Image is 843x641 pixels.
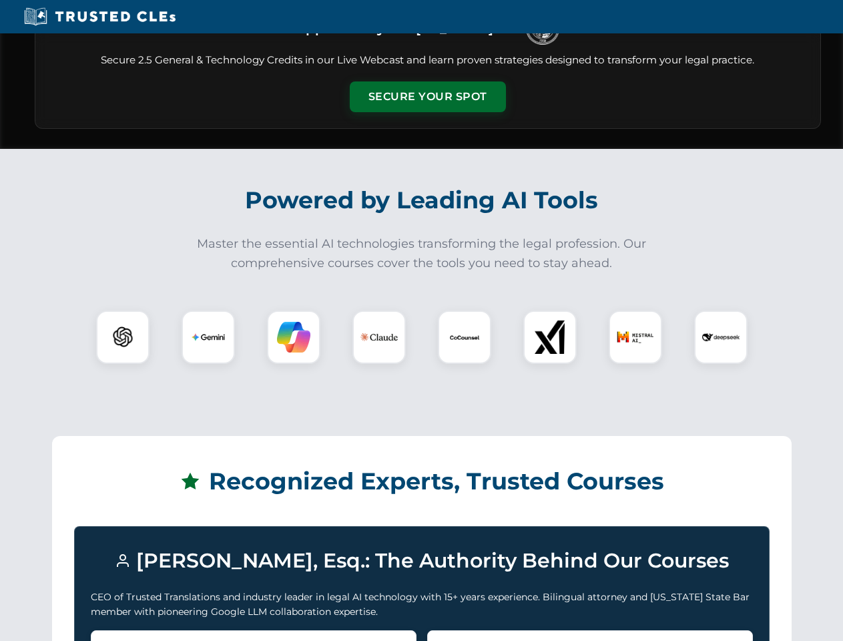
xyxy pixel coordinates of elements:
[91,543,753,579] h3: [PERSON_NAME], Esq.: The Authority Behind Our Courses
[20,7,180,27] img: Trusted CLEs
[52,177,792,224] h2: Powered by Leading AI Tools
[74,458,770,505] h2: Recognized Experts, Trusted Courses
[277,320,310,354] img: Copilot Logo
[448,320,481,354] img: CoCounsel Logo
[182,310,235,364] div: Gemini
[533,320,567,354] img: xAI Logo
[352,310,406,364] div: Claude
[96,310,150,364] div: ChatGPT
[103,318,142,357] img: ChatGPT Logo
[702,318,740,356] img: DeepSeek Logo
[609,310,662,364] div: Mistral AI
[267,310,320,364] div: Copilot
[51,53,804,68] p: Secure 2.5 General & Technology Credits in our Live Webcast and learn proven strategies designed ...
[617,318,654,356] img: Mistral AI Logo
[523,310,577,364] div: xAI
[360,318,398,356] img: Claude Logo
[438,310,491,364] div: CoCounsel
[192,320,225,354] img: Gemini Logo
[350,81,506,112] button: Secure Your Spot
[91,590,753,620] p: CEO of Trusted Translations and industry leader in legal AI technology with 15+ years experience....
[188,234,655,273] p: Master the essential AI technologies transforming the legal profession. Our comprehensive courses...
[694,310,748,364] div: DeepSeek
